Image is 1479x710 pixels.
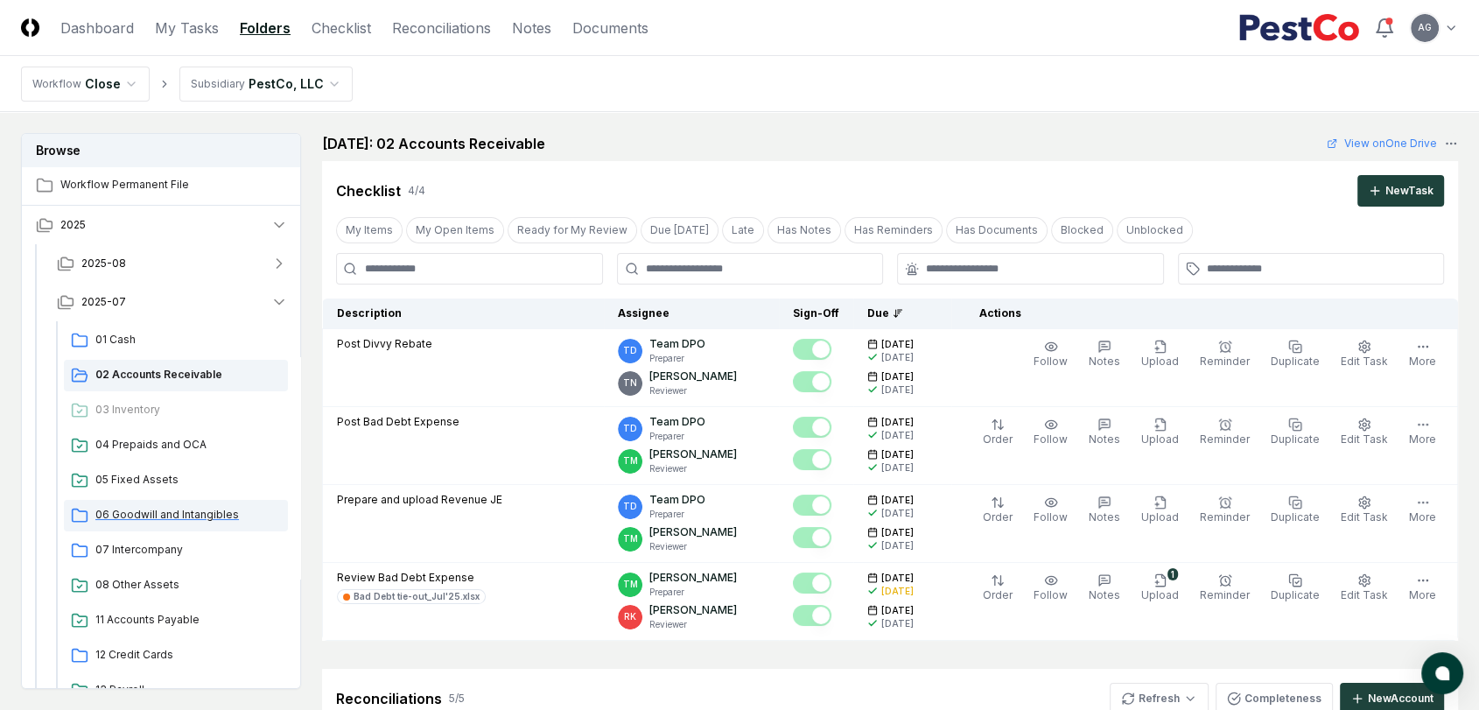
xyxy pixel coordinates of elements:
[64,360,288,391] a: 02 Accounts Receivable
[337,414,459,430] p: Post Bad Debt Expense
[336,217,403,243] button: My Items
[21,67,353,102] nav: breadcrumb
[337,336,432,352] p: Post Divvy Rebate
[881,539,914,552] div: [DATE]
[649,430,705,443] p: Preparer
[793,605,831,626] button: Mark complete
[572,18,648,39] a: Documents
[623,532,638,545] span: TM
[1089,510,1120,524] span: Notes
[983,588,1013,601] span: Order
[1138,414,1182,451] button: Upload
[979,492,1016,529] button: Order
[623,344,637,357] span: TD
[22,166,302,205] a: Workflow Permanent File
[1030,414,1071,451] button: Follow
[793,527,831,548] button: Mark complete
[793,495,831,516] button: Mark complete
[64,465,288,496] a: 05 Fixed Assets
[649,524,737,540] p: [PERSON_NAME]
[95,682,281,698] span: 13 Payroll
[95,542,281,558] span: 07 Intercompany
[649,508,705,521] p: Preparer
[623,578,638,591] span: TM
[1368,691,1433,706] div: New Account
[881,461,914,475] div: [DATE]
[1337,414,1391,451] button: Edit Task
[95,612,281,628] span: 11 Accounts Payable
[649,369,737,384] p: [PERSON_NAME]
[64,675,288,706] a: 13 Payroll
[881,429,914,442] div: [DATE]
[845,217,943,243] button: Has Reminders
[1341,432,1388,446] span: Edit Task
[508,217,637,243] button: Ready for My Review
[43,283,302,321] button: 2025-07
[60,18,134,39] a: Dashboard
[1196,336,1253,373] button: Reminder
[1271,588,1320,601] span: Duplicate
[95,472,281,488] span: 05 Fixed Assets
[793,371,831,392] button: Mark complete
[649,384,737,397] p: Reviewer
[649,352,705,365] p: Preparer
[337,570,486,586] p: Review Bad Debt Expense
[406,217,504,243] button: My Open Items
[1167,568,1178,580] div: 1
[1089,432,1120,446] span: Notes
[1034,588,1068,601] span: Follow
[1034,432,1068,446] span: Follow
[623,454,638,467] span: TM
[1421,652,1463,694] button: atlas-launcher
[1089,588,1120,601] span: Notes
[64,640,288,671] a: 12 Credit Cards
[649,586,737,599] p: Preparer
[1085,336,1124,373] button: Notes
[1089,355,1120,368] span: Notes
[1030,492,1071,529] button: Follow
[623,422,637,435] span: TD
[867,306,937,321] div: Due
[1030,570,1071,607] button: Follow
[1200,355,1250,368] span: Reminder
[1085,492,1124,529] button: Notes
[95,332,281,348] span: 01 Cash
[881,383,914,397] div: [DATE]
[1141,588,1179,601] span: Upload
[1341,588,1388,601] span: Edit Task
[95,507,281,523] span: 06 Goodwill and Intangibles
[881,585,914,598] div: [DATE]
[623,500,637,513] span: TD
[1405,492,1440,529] button: More
[1034,355,1068,368] span: Follow
[1271,510,1320,524] span: Duplicate
[881,572,914,585] span: [DATE]
[1138,336,1182,373] button: Upload
[1034,510,1068,524] span: Follow
[649,336,705,352] p: Team DPO
[312,18,371,39] a: Checklist
[337,589,486,604] a: Bad Debt tie-out_Jul'25.xlsx
[1267,492,1323,529] button: Duplicate
[323,299,605,329] th: Description
[881,604,914,617] span: [DATE]
[95,367,281,383] span: 02 Accounts Receivable
[1337,336,1391,373] button: Edit Task
[1196,492,1253,529] button: Reminder
[649,618,737,631] p: Reviewer
[322,133,545,154] h2: [DATE]: 02 Accounts Receivable
[21,18,39,37] img: Logo
[1196,570,1253,607] button: Reminder
[649,414,705,430] p: Team DPO
[1405,570,1440,607] button: More
[1085,570,1124,607] button: Notes
[1141,510,1179,524] span: Upload
[60,217,86,233] span: 2025
[881,351,914,364] div: [DATE]
[881,507,914,520] div: [DATE]
[1267,336,1323,373] button: Duplicate
[649,602,737,618] p: [PERSON_NAME]
[408,183,425,199] div: 4 / 4
[95,402,281,418] span: 03 Inventory
[81,294,126,310] span: 2025-07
